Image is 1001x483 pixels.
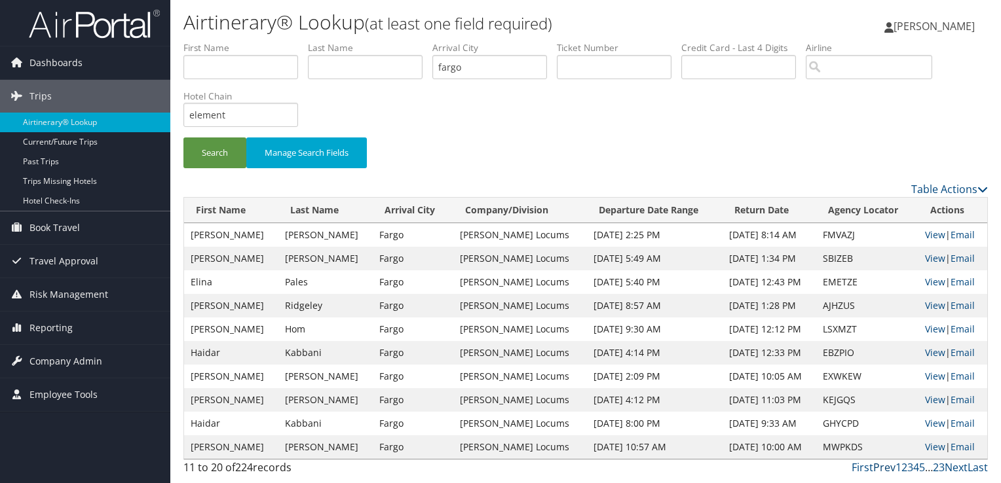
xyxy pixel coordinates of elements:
[453,294,587,317] td: [PERSON_NAME] Locums
[723,270,816,294] td: [DATE] 12:43 PM
[184,317,278,341] td: [PERSON_NAME]
[453,317,587,341] td: [PERSON_NAME] Locums
[278,412,373,435] td: Kabbani
[806,41,942,54] label: Airline
[918,388,987,412] td: |
[373,247,453,270] td: Fargo
[278,247,373,270] td: [PERSON_NAME]
[951,252,975,264] a: Email
[951,417,975,429] a: Email
[453,435,587,459] td: [PERSON_NAME] Locums
[183,9,720,36] h1: Airtinerary® Lookup
[723,223,816,247] td: [DATE] 8:14 AM
[184,294,278,317] td: [PERSON_NAME]
[918,435,987,459] td: |
[235,460,253,474] span: 224
[723,317,816,341] td: [DATE] 12:12 PM
[945,460,968,474] a: Next
[278,198,373,223] th: Last Name: activate to sort column ascending
[918,412,987,435] td: |
[587,247,723,270] td: [DATE] 5:49 AM
[913,460,919,474] a: 4
[29,345,102,378] span: Company Admin
[925,228,945,241] a: View
[925,323,945,335] a: View
[587,365,723,388] td: [DATE] 2:09 PM
[183,459,370,482] div: 11 to 20 of records
[278,341,373,365] td: Kabbani
[933,460,945,474] a: 23
[278,317,373,341] td: Hom
[723,341,816,365] td: [DATE] 12:33 PM
[373,270,453,294] td: Fargo
[278,223,373,247] td: [PERSON_NAME]
[246,137,367,168] button: Manage Search Fields
[918,198,987,223] th: Actions
[373,223,453,247] td: Fargo
[373,341,453,365] td: Fargo
[816,198,918,223] th: Agency Locator: activate to sort column ascending
[925,393,945,406] a: View
[29,245,98,277] span: Travel Approval
[365,12,552,34] small: (at least one field required)
[373,365,453,388] td: Fargo
[278,270,373,294] td: Pales
[587,270,723,294] td: [DATE] 5:40 PM
[907,460,913,474] a: 3
[373,435,453,459] td: Fargo
[453,365,587,388] td: [PERSON_NAME] Locums
[723,365,816,388] td: [DATE] 10:05 AM
[278,388,373,412] td: [PERSON_NAME]
[587,412,723,435] td: [DATE] 8:00 PM
[29,80,52,113] span: Trips
[278,365,373,388] td: [PERSON_NAME]
[184,365,278,388] td: [PERSON_NAME]
[951,276,975,288] a: Email
[184,223,278,247] td: [PERSON_NAME]
[852,460,873,474] a: First
[925,346,945,359] a: View
[951,370,975,382] a: Email
[184,412,278,435] td: Haidar
[816,365,918,388] td: EXWKEW
[184,247,278,270] td: [PERSON_NAME]
[183,90,308,103] label: Hotel Chain
[587,341,723,365] td: [DATE] 4:14 PM
[587,317,723,341] td: [DATE] 9:30 AM
[951,299,975,312] a: Email
[951,346,975,359] a: Email
[587,294,723,317] td: [DATE] 8:57 AM
[29,9,160,39] img: airportal-logo.png
[911,182,988,196] a: Table Actions
[918,365,987,388] td: |
[184,341,278,365] td: Haidar
[918,317,987,341] td: |
[901,460,907,474] a: 2
[723,294,816,317] td: [DATE] 1:28 PM
[587,435,723,459] td: [DATE] 10:57 AM
[183,137,246,168] button: Search
[723,435,816,459] td: [DATE] 10:00 AM
[373,388,453,412] td: Fargo
[373,412,453,435] td: Fargo
[308,41,432,54] label: Last Name
[951,440,975,453] a: Email
[453,388,587,412] td: [PERSON_NAME] Locums
[925,417,945,429] a: View
[816,223,918,247] td: FMVAZJ
[918,341,987,365] td: |
[453,270,587,294] td: [PERSON_NAME] Locums
[184,388,278,412] td: [PERSON_NAME]
[587,388,723,412] td: [DATE] 4:12 PM
[29,312,73,344] span: Reporting
[373,294,453,317] td: Fargo
[184,435,278,459] td: [PERSON_NAME]
[816,341,918,365] td: EBZPIO
[587,198,723,223] th: Departure Date Range: activate to sort column ascending
[29,378,98,411] span: Employee Tools
[968,460,988,474] a: Last
[816,247,918,270] td: SBIZEB
[723,388,816,412] td: [DATE] 11:03 PM
[873,460,896,474] a: Prev
[925,276,945,288] a: View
